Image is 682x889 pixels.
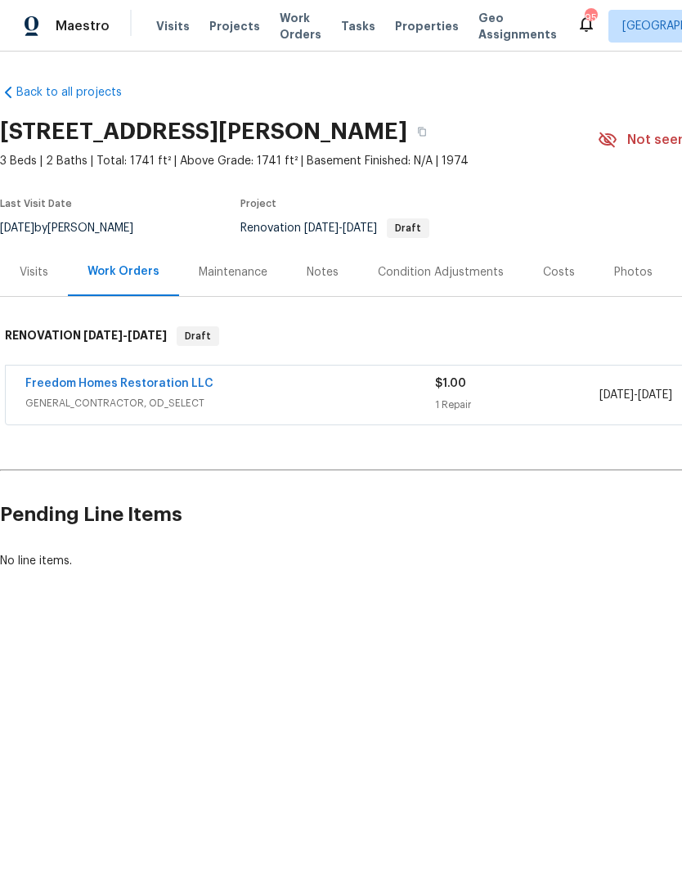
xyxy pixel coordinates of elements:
span: Renovation [240,222,429,234]
div: Maintenance [199,264,267,281]
span: $1.00 [435,378,466,389]
span: Visits [156,18,190,34]
div: Work Orders [87,263,159,280]
span: - [304,222,377,234]
span: - [83,330,167,341]
span: [DATE] [599,389,634,401]
a: Freedom Homes Restoration LLC [25,378,213,389]
span: Maestro [56,18,110,34]
div: Visits [20,264,48,281]
span: Draft [178,328,218,344]
div: Photos [614,264,653,281]
span: Work Orders [280,10,321,43]
h6: RENOVATION [5,326,167,346]
div: 1 Repair [435,397,599,413]
span: Draft [388,223,428,233]
span: [DATE] [83,330,123,341]
span: Geo Assignments [478,10,557,43]
div: Notes [307,264,339,281]
div: Costs [543,264,575,281]
button: Copy Address [407,117,437,146]
span: [DATE] [638,389,672,401]
span: Project [240,199,276,209]
span: GENERAL_CONTRACTOR, OD_SELECT [25,395,435,411]
span: [DATE] [128,330,167,341]
span: [DATE] [304,222,339,234]
span: [DATE] [343,222,377,234]
span: Properties [395,18,459,34]
span: Projects [209,18,260,34]
div: Condition Adjustments [378,264,504,281]
span: - [599,387,672,403]
div: 95 [585,10,596,26]
span: Tasks [341,20,375,32]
